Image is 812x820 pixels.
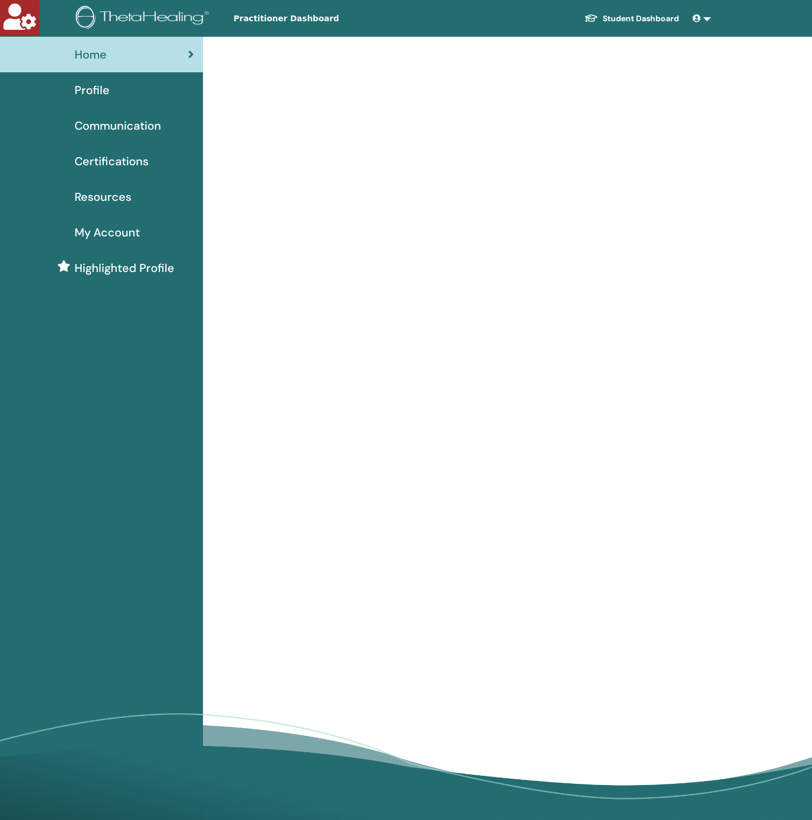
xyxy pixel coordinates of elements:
[75,188,131,205] span: Resources
[75,153,149,170] span: Certifications
[75,259,174,277] span: Highlighted Profile
[575,8,688,29] a: Student Dashboard
[75,224,140,241] span: My Account
[75,81,110,99] span: Profile
[584,13,598,23] img: graduation-cap-white.svg
[75,46,107,63] span: Home
[233,13,405,25] span: Practitioner Dashboard
[75,117,161,134] span: Communication
[76,6,213,32] img: logo.png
